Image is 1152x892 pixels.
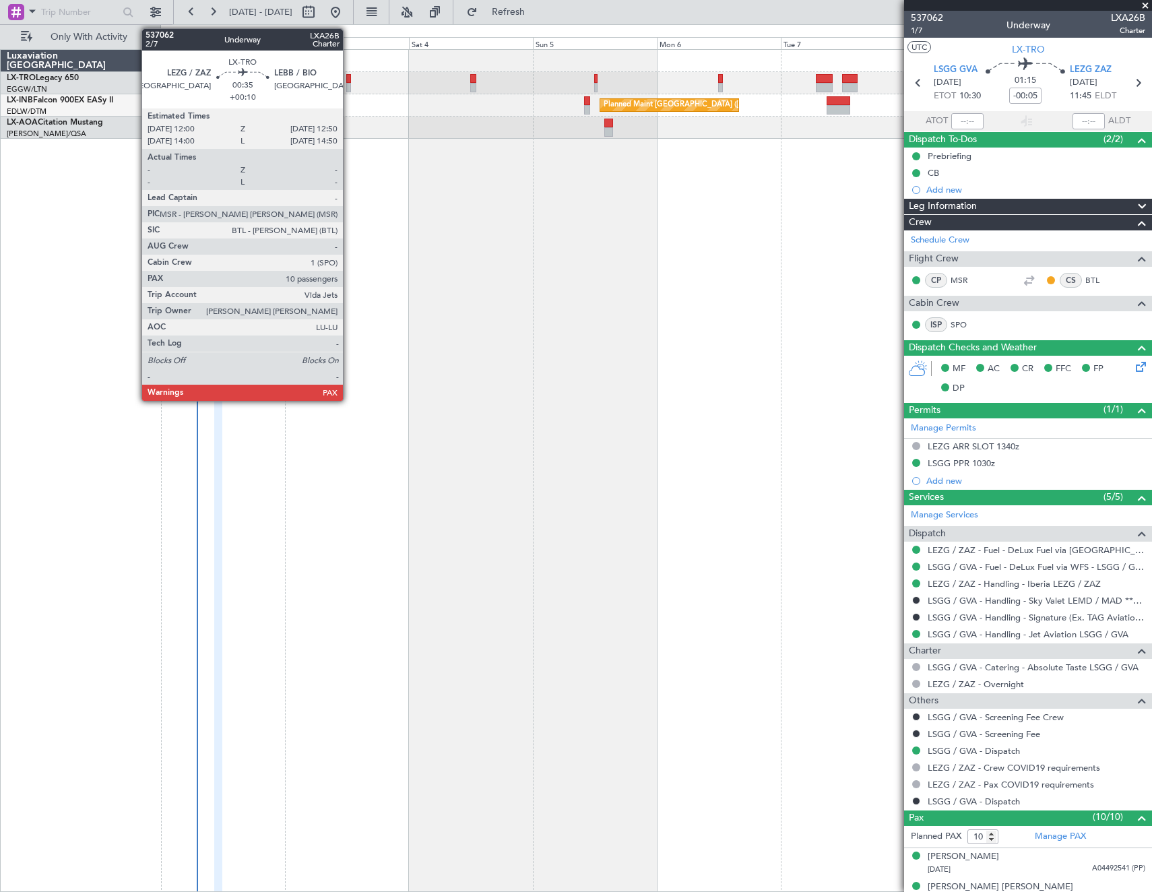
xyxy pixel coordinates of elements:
span: 10:30 [959,90,981,103]
span: ATOT [926,115,948,128]
span: Refresh [480,7,537,17]
a: LEZG / ZAZ - Crew COVID19 requirements [928,762,1100,773]
span: 1/7 [911,25,943,36]
span: Others [909,693,938,709]
a: Manage Services [911,509,978,522]
a: EGGW/LTN [7,84,47,94]
div: [DATE] [163,27,186,38]
a: Manage Permits [911,422,976,435]
a: LX-INBFalcon 900EX EASy II [7,96,113,104]
span: [DATE] [934,76,961,90]
div: Underway [1006,18,1050,32]
span: (10/10) [1093,810,1123,824]
span: A04492541 (PP) [1092,863,1145,874]
div: Fri 3 [285,37,409,49]
span: CR [1022,362,1033,376]
div: Mon 6 [657,37,781,49]
span: LX-INB [7,96,33,104]
span: (2/2) [1103,132,1123,146]
span: DP [953,382,965,395]
span: Cabin Crew [909,296,959,311]
span: Dispatch To-Dos [909,132,977,148]
div: CP [925,273,947,288]
button: Only With Activity [15,26,146,48]
span: LXA26B [1111,11,1145,25]
a: LSGG / GVA - Dispatch [928,796,1020,807]
span: 01:15 [1015,74,1036,88]
a: [PERSON_NAME]/QSA [7,129,86,139]
span: Services [909,490,944,505]
span: LX-TRO [7,74,36,82]
span: Flight Crew [909,251,959,267]
a: LSGG / GVA - Screening Fee [928,728,1040,740]
a: LSGG / GVA - Dispatch [928,745,1020,757]
span: [DATE] [928,864,951,874]
a: LSGG / GVA - Handling - Jet Aviation LSGG / GVA [928,629,1128,640]
span: Charter [1111,25,1145,36]
span: Dispatch Checks and Weather [909,340,1037,356]
div: Tue 7 [781,37,905,49]
a: LSGG / GVA - Screening Fee Crew [928,711,1064,723]
span: ETOT [934,90,956,103]
a: BTL [1085,274,1116,286]
span: Charter [909,643,941,659]
span: ALDT [1108,115,1130,128]
div: Planned Maint [GEOGRAPHIC_DATA] ([GEOGRAPHIC_DATA]) [604,95,816,115]
a: LX-TROLegacy 650 [7,74,79,82]
div: [PERSON_NAME] [928,850,999,864]
span: FP [1093,362,1103,376]
span: (5/5) [1103,490,1123,504]
span: AC [988,362,1000,376]
div: Add new [926,184,1145,195]
span: MF [953,362,965,376]
span: Dispatch [909,526,946,542]
a: LEZG / ZAZ - Overnight [928,678,1024,690]
a: LEZG / ZAZ - Handling - Iberia LEZG / ZAZ [928,578,1101,590]
div: Planned Maint [GEOGRAPHIC_DATA] [260,95,389,115]
div: LSGG PPR 1030z [928,457,995,469]
span: 537062 [911,11,943,25]
span: Crew [909,215,932,230]
a: LSGG / GVA - Handling - Sky Valet LEMD / MAD **MY HANDLING** [928,595,1145,606]
span: Pax [909,810,924,826]
span: LEZG ZAZ [1070,63,1112,77]
div: Sun 5 [533,37,657,49]
label: Planned PAX [911,830,961,843]
a: Schedule Crew [911,234,969,247]
span: LX-TRO [1012,42,1045,57]
a: LSGG / GVA - Handling - Signature (Ex. TAG Aviation) LSGS / SIR [928,612,1145,623]
a: LX-AOACitation Mustang [7,119,103,127]
div: CS [1060,273,1082,288]
span: FFC [1056,362,1071,376]
a: SPO [951,319,981,331]
span: LX-AOA [7,119,38,127]
div: CB [928,167,939,179]
span: 11:45 [1070,90,1091,103]
button: Refresh [460,1,541,23]
span: LSGG GVA [934,63,978,77]
div: LEZG ARR SLOT 1340z [928,441,1019,452]
span: Leg Information [909,199,977,214]
div: Sat 4 [409,37,533,49]
span: (1/1) [1103,402,1123,416]
a: Manage PAX [1035,830,1086,843]
span: [DATE] [1070,76,1097,90]
input: --:-- [951,113,984,129]
a: LEZG / ZAZ - Pax COVID19 requirements [928,779,1094,790]
div: ISP [925,317,947,332]
a: LEZG / ZAZ - Fuel - DeLux Fuel via [GEOGRAPHIC_DATA] / ZAZ [928,544,1145,556]
span: [DATE] - [DATE] [229,6,292,18]
a: LSGG / GVA - Catering - Absolute Taste LSGG / GVA [928,662,1139,673]
span: Permits [909,403,940,418]
div: Prebriefing [928,150,971,162]
button: UTC [907,41,931,53]
div: Add new [926,475,1145,486]
a: EDLW/DTM [7,106,46,117]
a: MSR [951,274,981,286]
span: Only With Activity [35,32,142,42]
a: LSGG / GVA - Fuel - DeLux Fuel via WFS - LSGG / GVA [928,561,1145,573]
div: Thu 2 [161,37,285,49]
input: Trip Number [41,2,119,22]
span: ELDT [1095,90,1116,103]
